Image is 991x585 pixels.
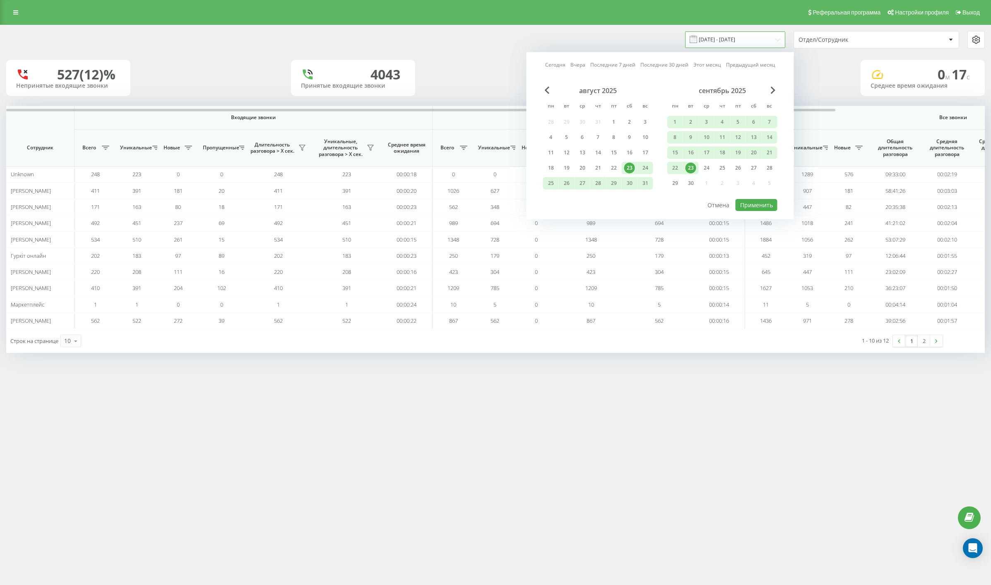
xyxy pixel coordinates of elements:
[730,116,746,128] div: пт 5 сент. 2025 г.
[575,146,590,159] div: ср 13 авг. 2025 г.
[667,162,683,174] div: пн 22 сент. 2025 г.
[13,144,67,151] span: Сотрудник
[559,177,575,189] div: вт 26 авг. 2025 г.
[96,114,411,121] span: Входящие звонки
[220,170,223,178] span: 0
[561,163,572,173] div: 19
[813,9,880,16] span: Реферальная программа
[714,131,730,144] div: чт 11 сент. 2025 г.
[760,219,772,227] span: 1486
[449,219,458,227] span: 989
[762,162,777,174] div: вс 28 сент. 2025 г.
[686,117,696,127] div: 2
[714,162,730,174] div: чт 25 сент. 2025 г.
[174,187,183,194] span: 181
[764,147,775,158] div: 21
[637,177,653,189] div: вс 31 авг. 2025 г.
[447,236,459,243] span: 1348
[844,219,853,227] span: 241
[938,65,952,83] span: 0
[561,178,572,189] div: 26
[559,131,575,144] div: вт 5 авг. 2025 г.
[717,117,728,127] div: 4
[11,170,34,178] span: Unknown
[381,199,433,215] td: 00:00:23
[546,132,556,143] div: 4
[801,219,813,227] span: 1018
[449,268,458,276] span: 423
[699,146,714,159] div: ср 17 сент. 2025 г.
[701,147,712,158] div: 17
[693,264,745,280] td: 00:00:15
[746,131,762,144] div: сб 13 сент. 2025 г.
[560,101,573,113] abbr: вторник
[748,117,759,127] div: 6
[11,187,51,194] span: [PERSON_NAME]
[670,117,681,127] div: 1
[871,82,975,89] div: Среднее время ожидания
[869,166,921,182] td: 09:33:00
[764,117,775,127] div: 7
[703,199,734,211] button: Отмена
[132,252,141,259] span: 183
[342,236,351,243] span: 510
[764,163,775,173] div: 28
[175,252,181,259] span: 97
[640,163,651,173] div: 24
[748,147,759,158] div: 20
[381,215,433,231] td: 00:00:21
[91,252,100,259] span: 202
[452,170,455,178] span: 0
[624,117,635,127] div: 2
[203,144,236,151] span: Пропущенные
[342,170,351,178] span: 223
[622,116,637,128] div: сб 2 авг. 2025 г.
[967,72,970,82] span: c
[669,101,681,113] abbr: понедельник
[609,163,619,173] div: 22
[545,86,550,94] span: Previous Month
[491,187,499,194] span: 627
[592,101,604,113] abbr: четверг
[274,252,283,259] span: 202
[132,219,141,227] span: 451
[716,101,729,113] abbr: четверг
[543,146,559,159] div: пн 11 авг. 2025 г.
[921,231,973,247] td: 00:02:10
[561,147,572,158] div: 12
[655,252,664,259] span: 179
[11,268,51,276] span: [PERSON_NAME]
[637,131,653,144] div: вс 10 авг. 2025 г.
[762,116,777,128] div: вс 7 сент. 2025 г.
[493,170,496,178] span: 0
[921,166,973,182] td: 00:02:19
[11,236,51,243] span: [PERSON_NAME]
[714,146,730,159] div: чт 18 сент. 2025 г.
[869,182,921,199] td: 58:41:26
[161,144,182,151] span: Новые
[685,101,697,113] abbr: вторник
[587,252,595,259] span: 250
[175,203,181,211] span: 80
[575,131,590,144] div: ср 6 авг. 2025 г.
[91,219,100,227] span: 492
[921,248,973,264] td: 00:01:55
[381,182,433,199] td: 00:00:20
[762,268,770,276] span: 645
[11,203,51,211] span: [PERSON_NAME]
[609,117,619,127] div: 1
[608,101,620,113] abbr: пятница
[535,236,538,243] span: 0
[274,187,283,194] span: 411
[437,144,457,151] span: Всего
[576,101,589,113] abbr: среда
[535,219,538,227] span: 0
[590,61,635,69] a: Последние 7 дней
[609,147,619,158] div: 15
[717,147,728,158] div: 18
[274,170,283,178] span: 248
[639,101,652,113] abbr: воскресенье
[670,132,681,143] div: 8
[952,65,970,83] span: 17
[927,138,967,158] span: Средняя длительность разговора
